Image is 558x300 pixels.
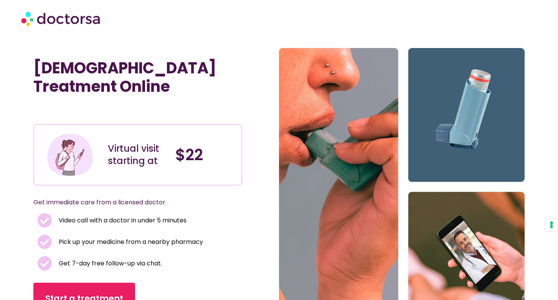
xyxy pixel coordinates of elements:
img: Illustration depicting a young woman in a casual outfit, engaged with her smartphone. She has a p... [46,131,94,179]
h1: [DEMOGRAPHIC_DATA] Treatment Online [33,59,242,96]
span: Get 7-day free follow-up via chat. [57,258,162,269]
iframe: Customer reviews powered by Trustpilot [37,107,152,116]
p: Get immediate care from a licensed doctor. [33,197,224,208]
h4: $22 [175,146,236,164]
button: Your consent preferences for tracking technologies [545,219,558,232]
div: Virtual visit starting at [108,143,168,167]
span: Pick up your medicine from a nearby pharmacy [57,237,203,247]
span: Video call with a doctor in under 5 minutes [57,215,187,226]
